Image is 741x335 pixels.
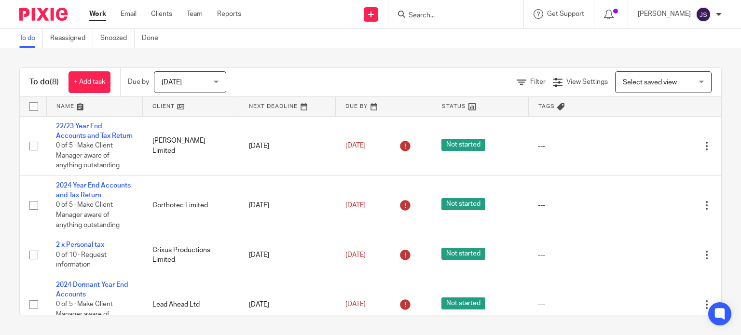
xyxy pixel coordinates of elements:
span: (8) [50,78,59,86]
span: Select saved view [623,79,677,86]
a: Done [142,29,165,48]
img: Pixie [19,8,68,21]
span: Tags [538,104,555,109]
input: Search [408,12,494,20]
a: Email [121,9,137,19]
a: Team [187,9,203,19]
a: Reports [217,9,241,19]
span: Get Support [547,11,584,17]
a: Work [89,9,106,19]
a: Snoozed [100,29,135,48]
p: [PERSON_NAME] [638,9,691,19]
p: Due by [128,77,149,87]
h1: To do [29,77,59,87]
a: Clients [151,9,172,19]
a: + Add task [69,71,110,93]
img: svg%3E [696,7,711,22]
span: View Settings [566,79,608,85]
a: To do [19,29,43,48]
span: [DATE] [162,79,182,86]
a: Reassigned [50,29,93,48]
span: Filter [530,79,546,85]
